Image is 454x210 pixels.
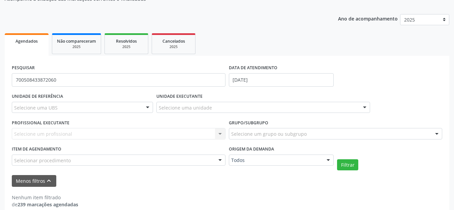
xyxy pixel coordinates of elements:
[229,144,274,155] label: Origem da demanda
[12,144,61,155] label: Item de agendamento
[229,118,268,128] label: Grupo/Subgrupo
[14,104,58,111] span: Selecione uma UBS
[156,91,203,102] label: UNIDADE EXECUTANTE
[45,177,53,184] i: keyboard_arrow_up
[110,44,143,49] div: 2025
[12,194,78,201] div: Nenhum item filtrado
[116,38,137,44] span: Resolvidos
[162,38,185,44] span: Cancelados
[12,63,35,73] label: PESQUISAR
[231,130,307,137] span: Selecione um grupo ou subgrupo
[159,104,212,111] span: Selecione uma unidade
[18,201,78,208] strong: 239 marcações agendadas
[338,14,398,23] p: Ano de acompanhamento
[229,73,334,87] input: Selecione um intervalo
[57,38,96,44] span: Não compareceram
[14,157,71,164] span: Selecionar procedimento
[12,201,78,208] div: de
[337,159,358,171] button: Filtrar
[157,44,190,49] div: 2025
[231,157,320,164] span: Todos
[16,38,38,44] span: Agendados
[57,44,96,49] div: 2025
[12,91,63,102] label: UNIDADE DE REFERÊNCIA
[229,63,277,73] label: DATA DE ATENDIMENTO
[12,118,69,128] label: PROFISSIONAL EXECUTANTE
[12,73,225,87] input: Nome, CNS
[12,175,56,187] button: Menos filtroskeyboard_arrow_up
